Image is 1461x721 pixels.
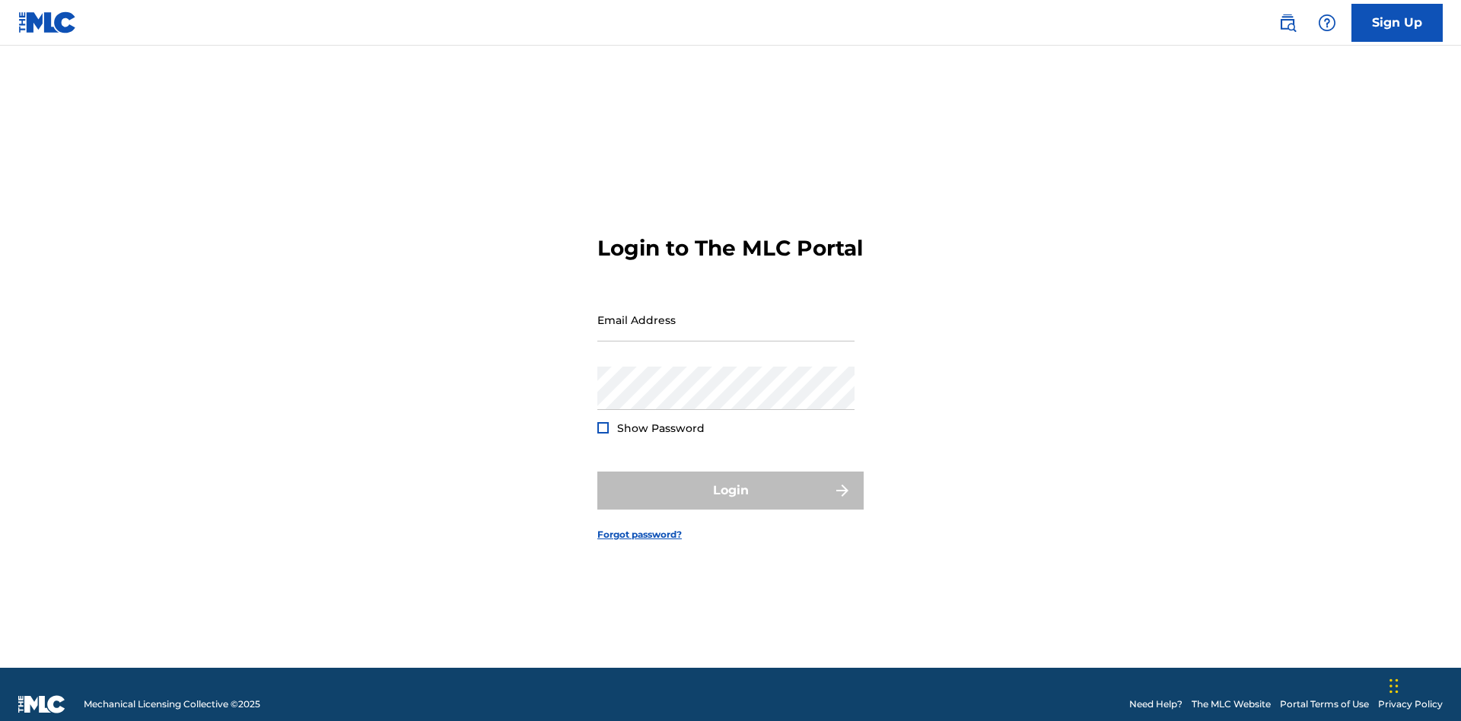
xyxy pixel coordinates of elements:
[597,528,682,542] a: Forgot password?
[1280,697,1369,711] a: Portal Terms of Use
[1378,697,1443,711] a: Privacy Policy
[84,697,260,711] span: Mechanical Licensing Collective © 2025
[1192,697,1271,711] a: The MLC Website
[1318,14,1336,32] img: help
[18,11,77,33] img: MLC Logo
[1272,8,1303,38] a: Public Search
[617,421,705,435] span: Show Password
[1129,697,1182,711] a: Need Help?
[1389,663,1399,709] div: Drag
[18,695,65,713] img: logo
[1385,648,1461,721] iframe: Chat Widget
[1278,14,1297,32] img: search
[597,235,863,262] h3: Login to The MLC Portal
[1351,4,1443,42] a: Sign Up
[1312,8,1342,38] div: Help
